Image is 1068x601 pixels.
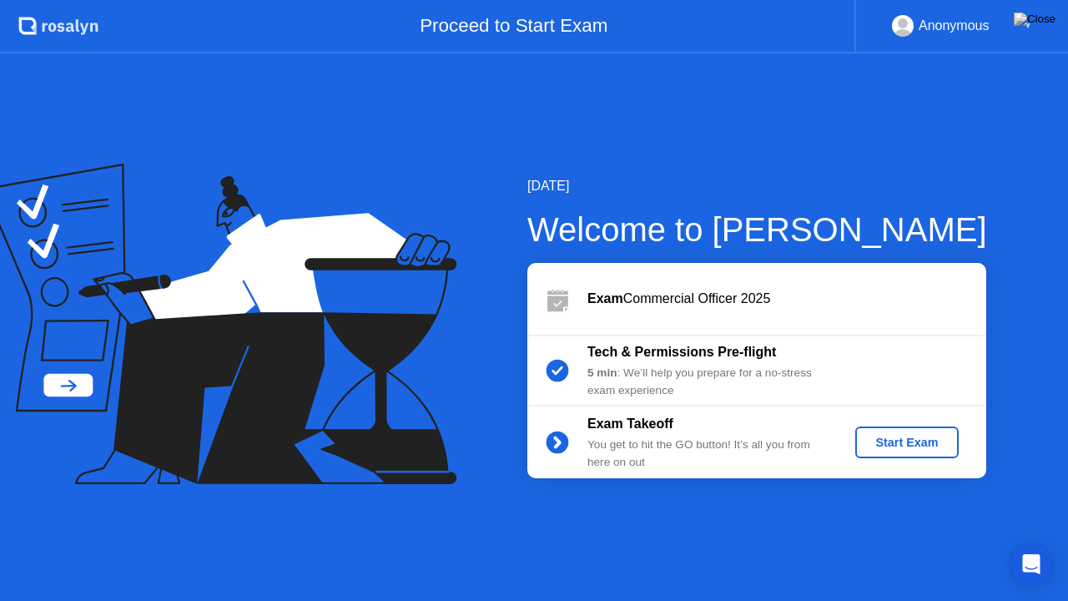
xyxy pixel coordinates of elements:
[587,437,828,471] div: You get to hit the GO button! It’s all you from here on out
[587,289,986,309] div: Commercial Officer 2025
[919,15,990,37] div: Anonymous
[855,427,958,458] button: Start Exam
[527,176,987,196] div: [DATE]
[587,291,623,306] b: Exam
[1014,13,1055,26] img: Close
[527,205,987,255] div: Welcome to [PERSON_NAME]
[862,436,951,449] div: Start Exam
[1011,544,1051,584] div: Open Intercom Messenger
[587,365,828,399] div: : We’ll help you prepare for a no-stress exam experience
[587,366,617,379] b: 5 min
[587,417,673,431] b: Exam Takeoff
[587,345,776,359] b: Tech & Permissions Pre-flight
